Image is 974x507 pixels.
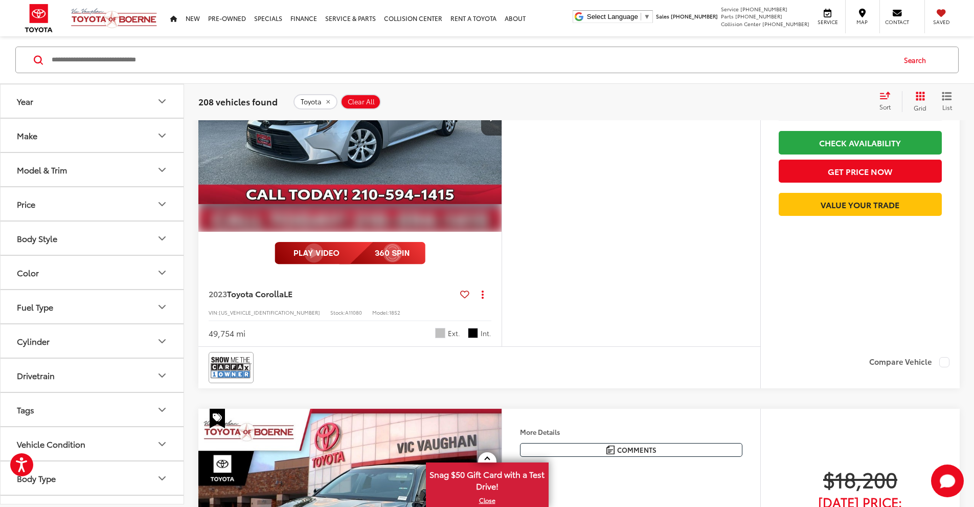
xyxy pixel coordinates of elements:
[721,20,761,28] span: Collision Center
[209,288,456,299] a: 2023Toyota CorollaLE
[468,328,478,338] span: Black
[435,328,445,338] span: Silver
[740,5,787,13] span: [PHONE_NUMBER]
[721,12,734,20] span: Parts
[71,8,157,29] img: Vic Vaughan Toyota of Boerne
[156,267,168,279] div: Color
[156,301,168,313] div: Fuel Type
[1,393,185,426] button: TagsTags
[1,256,185,289] button: ColorColor
[209,308,219,316] span: VIN:
[1,84,185,118] button: YearYear
[1,427,185,460] button: Vehicle ConditionVehicle Condition
[721,5,739,13] span: Service
[942,102,952,111] span: List
[209,327,245,339] div: 49,754 mi
[931,465,964,497] svg: Start Chat
[779,160,942,183] button: Get Price Now
[448,328,460,338] span: Ext.
[156,472,168,484] div: Body Type
[587,13,638,20] span: Select Language
[779,131,942,154] a: Check Availability
[156,404,168,416] div: Tags
[1,461,185,495] button: Body TypeBody Type
[330,308,345,316] span: Stock:
[914,103,926,112] span: Grid
[17,165,67,174] div: Model & Trim
[427,464,548,495] span: Snag $50 Gift Card with a Test Drive!
[885,18,909,26] span: Contact
[894,47,941,73] button: Search
[156,129,168,142] div: Make
[51,48,894,72] input: Search by Make, Model, or Keyword
[617,445,656,455] span: Comments
[644,13,650,20] span: ▼
[17,405,34,414] div: Tags
[779,466,942,492] span: $18,200
[211,354,252,381] img: View CARFAX report
[156,164,168,176] div: Model & Trim
[902,91,934,112] button: Grid View
[520,428,742,435] h4: More Details
[735,12,782,20] span: [PHONE_NUMBER]
[372,308,389,316] span: Model:
[219,308,320,316] span: [US_VEHICLE_IDENTIFICATION_NUMBER]
[345,308,362,316] span: A11080
[17,233,57,243] div: Body Style
[934,91,960,112] button: List View
[17,199,35,209] div: Price
[1,324,185,358] button: CylinderCylinder
[587,13,650,20] a: Select Language​
[284,288,292,299] span: LE
[227,288,284,299] span: Toyota Corolla
[869,357,949,367] label: Compare Vehicle
[1,119,185,152] button: MakeMake
[481,328,491,338] span: Int.
[606,446,615,454] img: Comments
[874,91,902,112] button: Select sort value
[156,198,168,210] div: Price
[389,308,400,316] span: 1852
[275,242,425,264] img: full motion video
[198,95,278,107] span: 208 vehicles found
[17,96,33,106] div: Year
[156,335,168,347] div: Cylinder
[1,222,185,255] button: Body StyleBody Style
[156,232,168,245] div: Body Style
[17,439,85,449] div: Vehicle Condition
[656,12,669,20] span: Sales
[293,94,337,109] button: remove Toyota
[879,102,891,111] span: Sort
[779,193,942,216] a: Value Your Trade
[779,497,942,507] span: [DATE] Price:
[341,94,381,109] button: Clear All
[473,285,491,303] button: Actions
[348,97,375,105] span: Clear All
[851,18,873,26] span: Map
[816,18,839,26] span: Service
[17,336,50,346] div: Cylinder
[930,18,953,26] span: Saved
[520,443,742,457] button: Comments
[1,153,185,186] button: Model & TrimModel & Trim
[17,268,39,277] div: Color
[482,290,484,298] span: dropdown dots
[17,370,55,380] div: Drivetrain
[671,12,718,20] span: [PHONE_NUMBER]
[931,465,964,497] button: Toggle Chat Window
[156,438,168,450] div: Vehicle Condition
[1,187,185,221] button: PricePrice
[1,359,185,392] button: DrivetrainDrivetrain
[301,97,322,105] span: Toyota
[210,409,225,428] span: Special
[156,95,168,107] div: Year
[17,302,53,312] div: Fuel Type
[762,20,809,28] span: [PHONE_NUMBER]
[209,288,227,299] span: 2023
[17,130,37,140] div: Make
[1,290,185,323] button: Fuel TypeFuel Type
[156,369,168,382] div: Drivetrain
[17,473,56,483] div: Body Type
